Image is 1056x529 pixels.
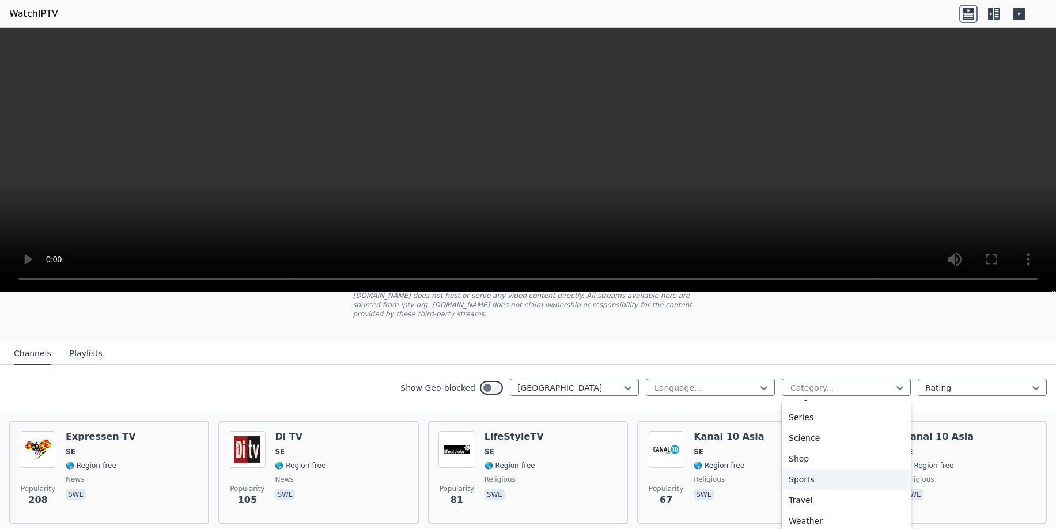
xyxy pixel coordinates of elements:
[660,493,672,507] span: 67
[485,447,494,456] span: SE
[782,469,911,490] div: Sports
[66,447,75,456] span: SE
[903,461,954,470] span: 🌎 Region-free
[238,493,257,507] span: 105
[694,447,703,456] span: SE
[485,431,544,443] h6: LifeStyleTV
[485,475,516,484] span: religious
[230,484,264,493] span: Popularity
[400,382,475,394] label: Show Geo-blocked
[66,431,136,443] h6: Expressen TV
[694,431,764,443] h6: Kanal 10 Asia
[782,448,911,469] div: Shop
[451,493,463,507] span: 81
[903,489,923,500] p: swe
[275,475,293,484] span: news
[28,493,47,507] span: 208
[353,291,703,319] p: [DOMAIN_NAME] does not host or serve any video content directly. All streams available here are s...
[401,301,428,309] a: iptv-org
[648,431,684,468] img: Kanal 10 Asia
[66,475,84,484] span: news
[275,489,295,500] p: swe
[70,343,103,365] button: Playlists
[438,431,475,468] img: LifeStyleTV
[694,489,714,500] p: swe
[485,461,535,470] span: 🌎 Region-free
[903,431,974,443] h6: Kanal 10 Asia
[440,484,474,493] span: Popularity
[14,343,51,365] button: Channels
[649,484,683,493] span: Popularity
[20,431,56,468] img: Expressen TV
[66,489,86,500] p: swe
[275,447,285,456] span: SE
[275,461,325,470] span: 🌎 Region-free
[485,489,505,500] p: swe
[782,490,911,511] div: Travel
[694,461,744,470] span: 🌎 Region-free
[275,431,325,443] h6: Di TV
[229,431,266,468] img: Di TV
[782,407,911,428] div: Series
[9,7,58,21] a: WatchIPTV
[66,461,116,470] span: 🌎 Region-free
[694,475,725,484] span: religious
[21,484,55,493] span: Popularity
[903,475,934,484] span: religious
[782,428,911,448] div: Science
